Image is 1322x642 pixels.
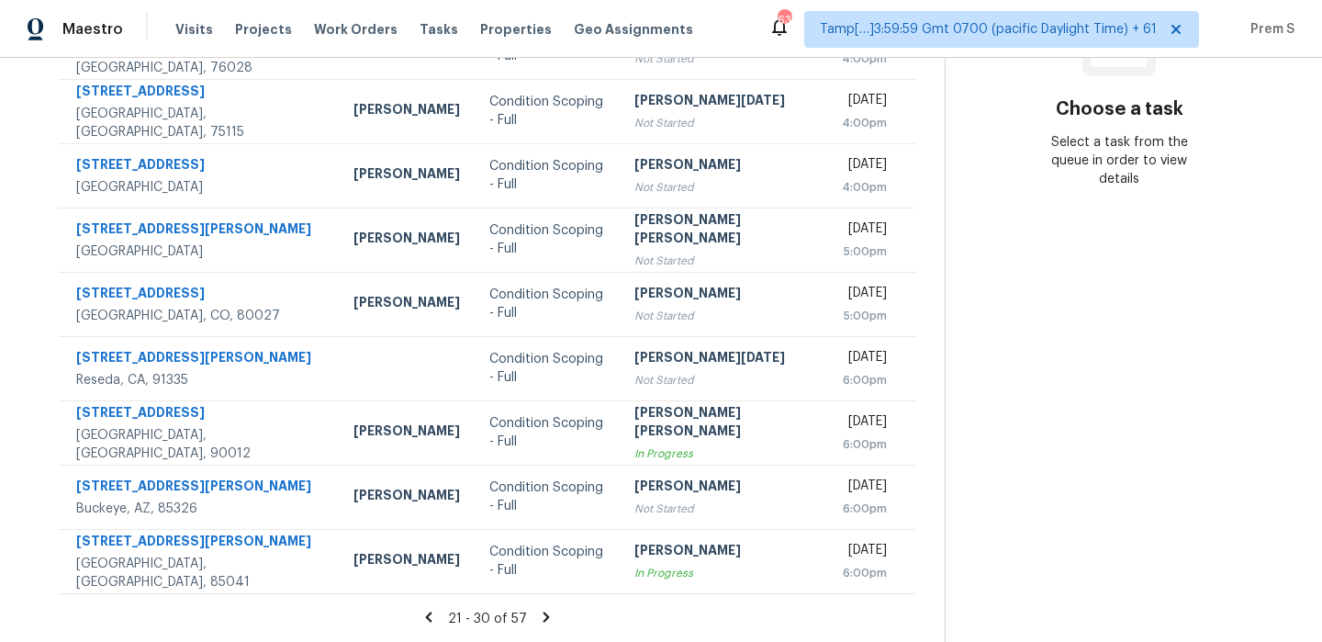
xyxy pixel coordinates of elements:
div: Not Started [634,371,812,389]
div: [STREET_ADDRESS] [76,155,324,178]
div: [PERSON_NAME] [353,164,460,187]
div: [PERSON_NAME] [634,284,812,307]
div: Condition Scoping - Full [489,221,605,258]
div: [DATE] [842,155,887,178]
div: [GEOGRAPHIC_DATA], [GEOGRAPHIC_DATA], 85041 [76,555,324,591]
div: [GEOGRAPHIC_DATA], [GEOGRAPHIC_DATA], 76028 [76,40,324,77]
div: [DATE] [842,91,887,114]
div: Not Started [634,50,812,68]
div: Condition Scoping - Full [489,350,605,387]
div: 5:00pm [842,307,887,325]
div: 5:00pm [842,242,887,261]
span: Work Orders [314,20,398,39]
div: [STREET_ADDRESS][PERSON_NAME] [76,532,324,555]
div: [DATE] [842,477,887,500]
div: Reseda, CA, 91335 [76,371,324,389]
div: Condition Scoping - Full [489,286,605,322]
div: Not Started [634,252,812,270]
div: [PERSON_NAME] [PERSON_NAME] [634,210,812,252]
span: Tasks [420,23,458,36]
div: 6:00pm [842,435,887,454]
span: Visits [175,20,213,39]
div: 637 [778,11,790,29]
div: Condition Scoping - Full [489,414,605,451]
div: [STREET_ADDRESS] [76,82,324,105]
div: [GEOGRAPHIC_DATA], CO, 80027 [76,307,324,325]
div: Condition Scoping - Full [489,157,605,194]
div: [GEOGRAPHIC_DATA], [GEOGRAPHIC_DATA], 75115 [76,105,324,141]
div: [PERSON_NAME] [353,486,460,509]
div: [PERSON_NAME] [353,229,460,252]
div: [GEOGRAPHIC_DATA] [76,178,324,197]
div: 6:00pm [842,564,887,582]
div: Not Started [634,114,812,132]
div: [DATE] [842,412,887,435]
div: [STREET_ADDRESS] [76,284,324,307]
div: 4:00pm [842,114,887,132]
div: 6:00pm [842,500,887,518]
div: [PERSON_NAME] [353,100,460,123]
div: [PERSON_NAME][DATE] [634,348,812,371]
div: Condition Scoping - Full [489,93,605,130]
div: Buckeye, AZ, 85326 [76,500,324,518]
div: [GEOGRAPHIC_DATA] [76,242,324,261]
div: 4:00pm [842,178,887,197]
div: [STREET_ADDRESS][PERSON_NAME] [76,477,324,500]
span: 21 - 30 of 57 [448,613,527,625]
span: Properties [480,20,552,39]
div: Not Started [634,500,812,518]
div: [PERSON_NAME] [PERSON_NAME] [634,403,812,445]
div: [PERSON_NAME] [634,155,812,178]
div: [PERSON_NAME] [634,541,812,564]
div: In Progress [634,564,812,582]
div: [STREET_ADDRESS][PERSON_NAME] [76,348,324,371]
div: [STREET_ADDRESS] [76,403,324,426]
div: [DATE] [842,220,887,242]
div: [PERSON_NAME] [353,422,460,445]
div: [DATE] [842,348,887,371]
div: [STREET_ADDRESS][PERSON_NAME] [76,220,324,242]
span: Maestro [62,20,123,39]
span: Tamp[…]3:59:59 Gmt 0700 (pacific Daylight Time) + 61 [820,20,1157,39]
div: Condition Scoping - Full [489,543,605,580]
div: [PERSON_NAME] [353,550,460,573]
div: [GEOGRAPHIC_DATA], [GEOGRAPHIC_DATA], 90012 [76,426,324,463]
div: [DATE] [842,541,887,564]
div: Condition Scoping - Full [489,479,605,515]
div: Not Started [634,178,812,197]
div: [PERSON_NAME] [634,477,812,500]
h3: Choose a task [1056,100,1183,118]
div: [PERSON_NAME][DATE] [634,91,812,114]
div: 4:00pm [842,50,887,68]
span: Prem S [1243,20,1294,39]
div: In Progress [634,445,812,463]
div: Select a task from the queue in order to view details [1033,133,1206,188]
div: [PERSON_NAME] [353,293,460,316]
div: 6:00pm [842,371,887,389]
span: Projects [235,20,292,39]
div: Not Started [634,307,812,325]
div: [DATE] [842,284,887,307]
span: Geo Assignments [574,20,693,39]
